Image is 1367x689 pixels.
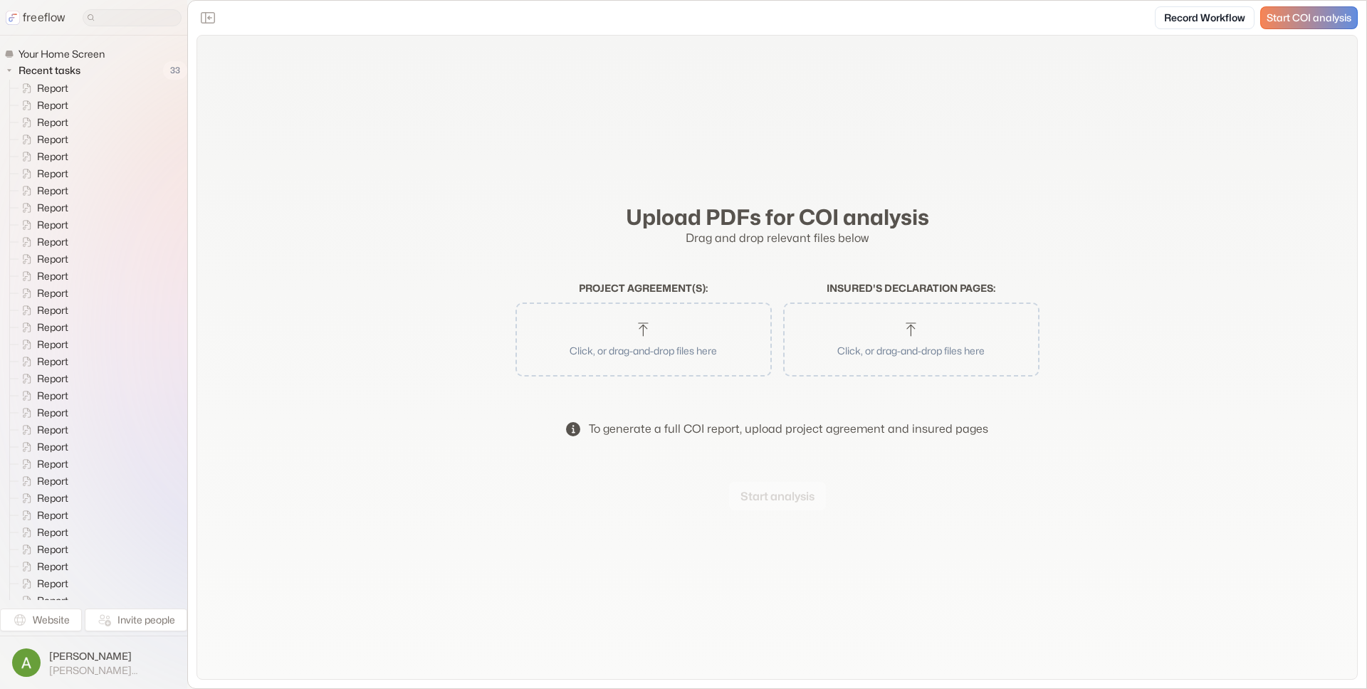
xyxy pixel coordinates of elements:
span: [PERSON_NAME] [49,649,175,663]
a: Report [10,182,74,199]
a: Report [10,165,74,182]
p: freeflow [23,9,66,26]
a: Your Home Screen [4,47,110,61]
span: Report [34,235,73,249]
span: Recent tasks [16,63,85,78]
button: Click, or drag-and-drop files here [523,310,765,369]
span: Report [34,167,73,181]
p: Click, or drag-and-drop files here [534,343,753,358]
span: Report [34,132,73,147]
a: Report [10,251,74,268]
span: Report [34,184,73,198]
span: Report [34,218,73,232]
a: Report [10,370,74,387]
a: Report [10,575,74,592]
a: Report [10,438,74,456]
button: Recent tasks [4,62,86,79]
a: Report [10,114,74,131]
span: Report [34,372,73,386]
span: Report [34,423,73,437]
span: Report [34,286,73,300]
button: Invite people [85,609,187,631]
a: Report [10,507,74,524]
a: Report [10,319,74,336]
button: Start analysis [729,482,826,510]
a: Report [10,387,74,404]
span: Report [34,525,73,540]
button: [PERSON_NAME][PERSON_NAME][EMAIL_ADDRESS] [9,645,179,680]
a: Start COI analysis [1260,6,1358,29]
span: Report [34,440,73,454]
img: profile [12,648,41,677]
a: Report [10,148,74,165]
a: Report [10,336,74,353]
a: Report [10,216,74,233]
a: Report [10,421,74,438]
a: Report [10,199,74,216]
span: Report [34,320,73,335]
a: Report [10,558,74,575]
div: To generate a full COI report, upload project agreement and insured pages [589,421,988,438]
span: Report [34,269,73,283]
button: Click, or drag-and-drop files here [790,310,1032,369]
span: Report [34,98,73,112]
a: Report [10,490,74,507]
span: Report [34,559,73,574]
a: Report [10,473,74,490]
a: Report [10,285,74,302]
a: Report [10,353,74,370]
p: Drag and drop relevant files below [515,230,1039,247]
span: Report [34,81,73,95]
span: 33 [163,61,187,80]
span: Report [34,542,73,557]
a: Report [10,541,74,558]
span: Report [34,491,73,505]
span: Report [34,337,73,352]
h2: Upload PDFs for COI analysis [515,204,1039,230]
span: Report [34,303,73,317]
a: Report [10,302,74,319]
span: Report [34,252,73,266]
a: Report [10,80,74,97]
span: Report [34,115,73,130]
span: Report [34,149,73,164]
a: Report [10,268,74,285]
span: [PERSON_NAME][EMAIL_ADDRESS] [49,664,175,677]
span: Report [34,508,73,522]
p: Click, or drag-and-drop files here [802,343,1021,358]
a: Report [10,592,74,609]
a: Report [10,233,74,251]
a: Report [10,524,74,541]
span: Report [34,389,73,403]
span: Report [34,354,73,369]
span: Report [34,577,73,591]
a: Report [10,131,74,148]
span: Report [34,201,73,215]
a: Record Workflow [1155,6,1255,29]
span: Report [34,457,73,471]
h2: Project agreement(s) : [515,283,772,295]
span: Report [34,594,73,608]
a: Report [10,456,74,473]
span: Report [34,406,73,420]
span: Your Home Screen [16,47,109,61]
span: Report [34,474,73,488]
span: Start COI analysis [1267,12,1351,24]
button: Close the sidebar [197,6,219,29]
h2: Insured's declaration pages : [783,283,1039,295]
a: Report [10,404,74,421]
a: Report [10,97,74,114]
a: freeflow [6,9,66,26]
